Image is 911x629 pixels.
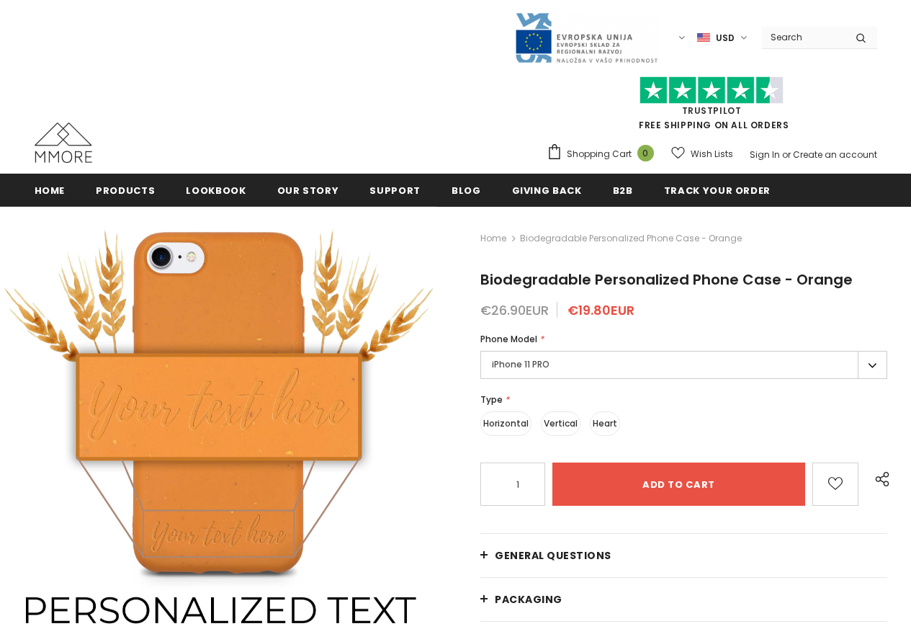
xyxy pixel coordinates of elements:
[547,83,877,131] span: FREE SHIPPING ON ALL ORDERS
[514,31,658,43] a: Javni Razpis
[691,147,733,161] span: Wish Lists
[613,184,633,197] span: B2B
[664,174,771,206] a: Track your order
[567,301,634,319] span: €19.80EUR
[514,12,658,64] img: Javni Razpis
[697,32,710,44] img: USD
[277,184,339,197] span: Our Story
[35,184,66,197] span: Home
[35,122,92,163] img: MMORE Cases
[452,184,481,197] span: Blog
[495,592,562,607] span: PACKAGING
[664,184,771,197] span: Track your order
[793,148,877,161] a: Create an account
[452,174,481,206] a: Blog
[480,301,549,319] span: €26.90EUR
[512,184,582,197] span: Giving back
[480,411,531,436] label: Horizontal
[96,184,155,197] span: Products
[637,145,654,161] span: 0
[567,147,632,161] span: Shopping Cart
[520,230,742,247] span: Biodegradable Personalized Phone Case - Orange
[682,104,742,117] a: Trustpilot
[750,148,780,161] a: Sign In
[369,184,421,197] span: support
[35,174,66,206] a: Home
[369,174,421,206] a: support
[613,174,633,206] a: B2B
[716,31,735,45] span: USD
[495,548,611,563] span: General Questions
[512,174,582,206] a: Giving back
[480,393,503,406] span: Type
[541,411,580,436] label: Vertical
[480,269,853,290] span: Biodegradable Personalized Phone Case - Orange
[671,141,733,166] a: Wish Lists
[547,143,661,165] a: Shopping Cart 0
[277,174,339,206] a: Our Story
[782,148,791,161] span: or
[186,184,246,197] span: Lookbook
[480,534,887,577] a: General Questions
[96,174,155,206] a: Products
[640,76,784,104] img: Trust Pilot Stars
[590,411,620,436] label: Heart
[480,230,506,247] a: Home
[480,578,887,621] a: PACKAGING
[186,174,246,206] a: Lookbook
[762,27,845,48] input: Search Site
[552,463,805,506] input: Add to cart
[480,333,537,345] span: Phone Model
[480,351,887,379] label: iPhone 11 PRO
